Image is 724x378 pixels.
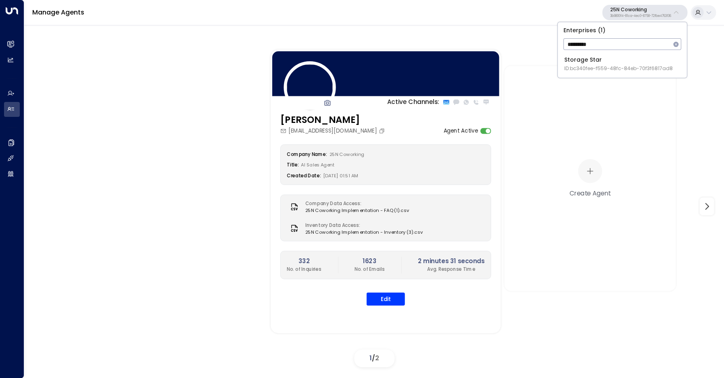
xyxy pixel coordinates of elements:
[284,61,336,113] img: 84_headshot.jpg
[443,127,478,135] label: Agent Active
[610,15,671,18] p: 3b9800f4-81ca-4ec0-8758-72fbe4763f36
[570,188,611,197] div: Create Agent
[369,353,372,363] span: 1
[280,113,387,127] h3: [PERSON_NAME]
[280,127,387,135] div: [EMAIL_ADDRESS][DOMAIN_NAME]
[564,65,673,72] span: ID: bc340fee-f559-48fc-84eb-70f3f6817ad8
[610,7,671,12] p: 25N Coworking
[379,127,387,133] button: Copy
[418,256,484,266] h2: 2 minutes 31 seconds
[305,200,405,207] label: Company Data Access:
[287,256,321,266] h2: 332
[287,172,321,179] label: Created Date:
[323,172,358,179] span: [DATE] 01:51 AM
[387,98,439,107] p: Active Channels:
[305,207,409,214] span: 25N Coworking Implementation - FAQ (1).csv
[418,266,484,272] p: Avg. Response Time
[301,161,334,168] span: AI Sales Agent
[564,56,673,72] div: Storage Star
[329,151,364,157] span: 25N Coworking
[366,292,405,305] button: Edit
[375,353,379,363] span: 2
[287,266,321,272] p: No. of Inquiries
[305,222,419,228] label: Inventory Data Access:
[561,25,684,35] p: Enterprises ( 1 )
[355,266,384,272] p: No. of Emails
[355,256,384,266] h2: 1623
[287,161,298,168] label: Title:
[354,349,394,367] div: /
[287,151,327,157] label: Company Name:
[602,5,687,20] button: 25N Coworking3b9800f4-81ca-4ec0-8758-72fbe4763f36
[305,228,423,235] span: 25N Coworking Implementation - Inventory (3).csv
[32,8,84,17] a: Manage Agents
